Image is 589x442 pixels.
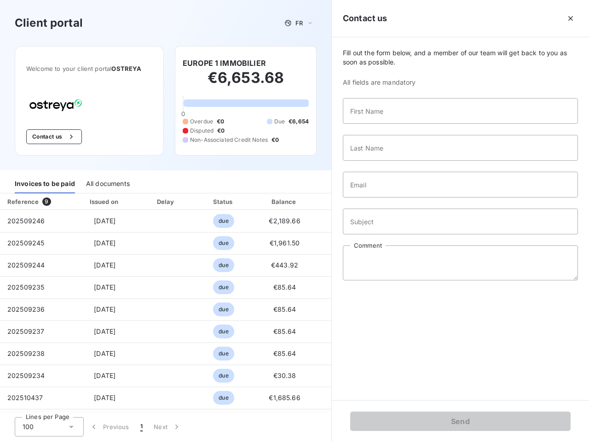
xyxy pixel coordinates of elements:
[273,349,296,357] span: €85.64
[255,197,315,206] div: Balance
[213,302,234,316] span: due
[94,305,115,313] span: [DATE]
[213,258,234,272] span: due
[343,78,578,87] span: All fields are mandatory
[7,372,45,379] span: 202509234
[269,394,300,401] span: €1,685.66
[217,117,224,126] span: €0
[94,372,115,379] span: [DATE]
[213,325,234,338] span: due
[7,261,45,269] span: 202509244
[94,217,115,225] span: [DATE]
[273,305,296,313] span: €85.64
[181,110,185,117] span: 0
[15,15,83,31] h3: Client portal
[289,117,309,126] span: €6,654
[135,417,148,436] button: 1
[196,197,251,206] div: Status
[94,283,115,291] span: [DATE]
[343,209,578,234] input: placeholder
[217,127,225,135] span: €0
[343,12,387,25] h5: Contact us
[7,327,44,335] span: 202509237
[111,65,141,72] span: OSTREYA
[318,197,365,206] div: PDF
[84,417,135,436] button: Previous
[94,261,115,269] span: [DATE]
[15,174,75,193] div: Invoices to be paid
[23,422,34,431] span: 100
[213,347,234,361] span: due
[7,239,44,247] span: 202509245
[273,372,296,379] span: €30.38
[26,129,82,144] button: Contact us
[190,127,214,135] span: Disputed
[190,136,268,144] span: Non-Associated Credit Notes
[271,261,298,269] span: €443.92
[94,349,115,357] span: [DATE]
[350,412,571,431] button: Send
[343,48,578,67] span: Fill out the form below, and a member of our team will get back to you as soon as possible.
[270,239,300,247] span: €1,961.50
[213,280,234,294] span: due
[343,98,578,124] input: placeholder
[213,214,234,228] span: due
[42,198,51,206] span: 9
[271,136,279,144] span: €0
[148,417,187,436] button: Next
[7,305,45,313] span: 202509236
[343,135,578,161] input: placeholder
[274,117,285,126] span: Due
[213,236,234,250] span: due
[94,327,115,335] span: [DATE]
[140,197,193,206] div: Delay
[73,197,137,206] div: Issued on
[295,19,303,27] span: FR
[7,349,45,357] span: 202509238
[7,217,45,225] span: 202509246
[269,217,300,225] span: €2,189.66
[213,369,234,383] span: due
[343,172,578,198] input: placeholder
[94,239,115,247] span: [DATE]
[86,174,130,193] div: All documents
[140,422,143,431] span: 1
[213,391,234,405] span: due
[183,69,309,96] h2: €6,653.68
[7,394,43,401] span: 202510437
[26,96,85,115] img: Company logo
[7,198,39,205] div: Reference
[94,394,115,401] span: [DATE]
[183,58,266,69] h6: EUROPE 1 IMMOBILIER
[190,117,213,126] span: Overdue
[273,327,296,335] span: €85.64
[26,65,152,72] span: Welcome to your client portal
[7,283,44,291] span: 202509235
[273,283,296,291] span: €85.64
